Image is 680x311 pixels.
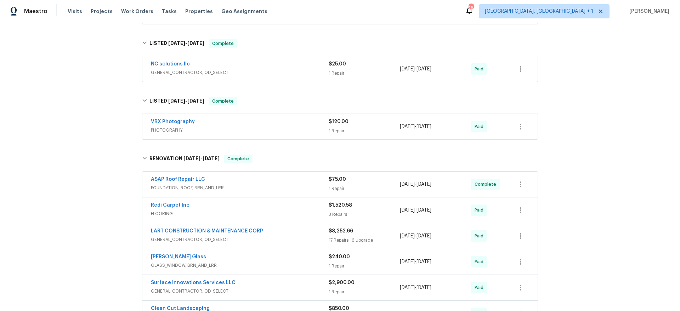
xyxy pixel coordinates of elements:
[151,236,329,243] span: GENERAL_CONTRACTOR, OD_SELECT
[329,280,355,285] span: $2,900.00
[185,8,213,15] span: Properties
[151,254,206,259] a: [PERSON_NAME] Glass
[475,207,486,214] span: Paid
[400,232,431,240] span: -
[221,8,267,15] span: Geo Assignments
[400,259,415,264] span: [DATE]
[183,156,220,161] span: -
[168,98,204,103] span: -
[151,184,329,191] span: FOUNDATION, ROOF, BRN_AND_LRR
[329,306,349,311] span: $850.00
[91,8,113,15] span: Projects
[475,65,486,73] span: Paid
[151,288,329,295] span: GENERAL_CONTRACTOR, OD_SELECT
[151,177,205,182] a: ASAP Roof Repair LLC
[151,229,263,234] a: LART CONSTRUCTION & MAINTENANCE CORP
[400,181,431,188] span: -
[168,41,204,46] span: -
[400,207,431,214] span: -
[416,259,431,264] span: [DATE]
[24,8,47,15] span: Maestro
[168,98,185,103] span: [DATE]
[400,234,415,238] span: [DATE]
[140,90,540,113] div: LISTED [DATE]-[DATE]Complete
[475,181,499,188] span: Complete
[149,155,220,163] h6: RENOVATION
[329,185,400,192] div: 1 Repair
[183,156,200,161] span: [DATE]
[329,119,348,124] span: $120.00
[225,155,252,162] span: Complete
[151,203,189,208] a: Redi Carpet Inc
[475,123,486,130] span: Paid
[187,98,204,103] span: [DATE]
[203,156,220,161] span: [DATE]
[209,98,237,105] span: Complete
[329,237,400,244] div: 17 Repairs | 6 Upgrade
[416,234,431,238] span: [DATE]
[400,65,431,73] span: -
[416,208,431,213] span: [DATE]
[329,70,400,77] div: 1 Repair
[329,254,350,259] span: $240.00
[475,232,486,240] span: Paid
[329,127,400,134] div: 1 Repair
[140,32,540,55] div: LISTED [DATE]-[DATE]Complete
[162,9,177,14] span: Tasks
[329,288,400,295] div: 1 Repair
[416,124,431,129] span: [DATE]
[151,306,210,311] a: Clean Cut Landscaping
[627,8,669,15] span: [PERSON_NAME]
[400,258,431,265] span: -
[151,280,236,285] a: Surface Innovations Services LLC
[416,182,431,187] span: [DATE]
[475,258,486,265] span: Paid
[151,62,190,67] a: NC solutions llc
[416,67,431,71] span: [DATE]
[151,262,329,269] span: GLASS_WINDOW, BRN_AND_LRR
[416,285,431,290] span: [DATE]
[475,284,486,291] span: Paid
[151,127,329,134] span: PHOTOGRAPHY
[168,41,185,46] span: [DATE]
[400,124,415,129] span: [DATE]
[151,119,195,124] a: VRX Photography
[400,182,415,187] span: [DATE]
[329,229,353,234] span: $8,252.66
[400,67,415,71] span: [DATE]
[151,69,329,76] span: GENERAL_CONTRACTOR, OD_SELECT
[400,284,431,291] span: -
[485,8,593,15] span: [GEOGRAPHIC_DATA], [GEOGRAPHIC_DATA] + 1
[329,177,346,182] span: $75.00
[151,210,329,217] span: FLOORING
[400,208,415,213] span: [DATE]
[121,8,153,15] span: Work Orders
[140,148,540,170] div: RENOVATION [DATE]-[DATE]Complete
[329,203,352,208] span: $1,520.58
[149,39,204,48] h6: LISTED
[68,8,82,15] span: Visits
[469,4,474,11] div: 16
[209,40,237,47] span: Complete
[400,123,431,130] span: -
[187,41,204,46] span: [DATE]
[400,285,415,290] span: [DATE]
[329,211,400,218] div: 3 Repairs
[329,263,400,270] div: 1 Repair
[149,97,204,105] h6: LISTED
[329,62,346,67] span: $25.00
